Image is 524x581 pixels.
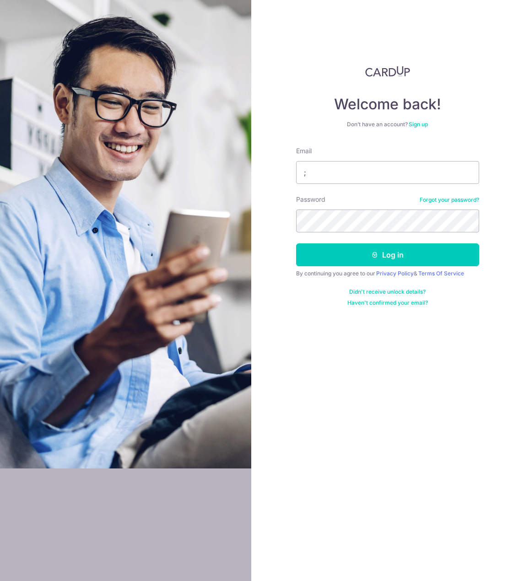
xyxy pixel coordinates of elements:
[296,161,479,184] input: Enter your Email
[296,121,479,128] div: Don’t have an account?
[296,243,479,266] button: Log in
[409,121,428,128] a: Sign up
[376,270,414,277] a: Privacy Policy
[296,195,325,204] label: Password
[365,66,410,77] img: CardUp Logo
[296,146,312,156] label: Email
[349,288,426,296] a: Didn't receive unlock details?
[347,299,428,307] a: Haven't confirmed your email?
[420,196,479,204] a: Forgot your password?
[296,270,479,277] div: By continuing you agree to our &
[296,95,479,113] h4: Welcome back!
[418,270,464,277] a: Terms Of Service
